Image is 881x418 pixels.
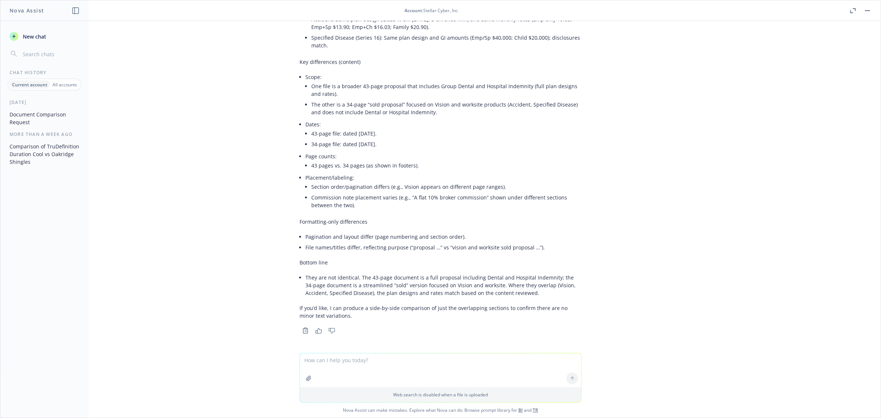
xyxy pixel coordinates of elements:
li: Commission note placement varies (e.g., “A flat 10% broker commission” shown under different sect... [311,192,581,210]
li: They are not identical. The 43-page document is a full proposal including Dental and Hospital Ind... [305,272,581,298]
span: New chat [21,33,46,40]
button: New chat [7,30,83,43]
li: Specified Disease (Series 16): Same plan design and GI amounts (Emp/Sp $40,000; Child $20,000); d... [311,32,581,51]
li: One file is a broader 43-page proposal that includes Group Dental and Hospital Indemnity (full pl... [311,81,581,99]
li: 34-page file: dated [DATE]. [311,139,581,149]
span: Nova Assist can make mistakes. Explore what Nova can do: Browse prompt library for and [3,403,878,418]
p: Current account [12,82,47,88]
div: : Stellar Cyber, Inc. [405,7,459,14]
input: Search chats [21,49,80,59]
button: Document Comparison Request [7,108,83,128]
svg: Copy to clipboard [302,327,309,334]
p: If you’d like, I can produce a side-by-side comparison of just the overlapping sections to confir... [300,304,581,320]
div: Chat History [1,69,88,76]
div: [DATE] [1,99,88,105]
li: Section order/pagination differs (e.g., Vision appears on different page ranges). [311,181,581,192]
a: TR [533,407,538,413]
p: Key differences (content) [300,58,581,66]
h1: Nova Assist [10,7,44,14]
li: 43-page file: dated [DATE]. [311,128,581,139]
li: Page counts: [305,151,581,172]
li: Pagination and layout differ (page numbering and section order). [305,231,581,242]
span: Account [405,7,422,14]
li: Accident: Same plan design (Class 1; eff. [DATE]; 5 enrolled min) and same monthly rates (Emp onl... [311,14,581,32]
li: Scope: [305,72,581,119]
li: Dates: [305,119,581,151]
button: Comparison of TruDefinition Duration Cool vs Oakridge Shingles [7,140,83,168]
li: Placement/labeling: [305,172,581,212]
p: Bottom line [300,259,581,266]
li: 43 pages vs. 34 pages (as shown in footers). [311,160,581,171]
a: BI [518,407,523,413]
div: More than a week ago [1,131,88,137]
p: Formatting-only differences [300,218,581,226]
li: File names/titles differ, reflecting purpose (“proposal …” vs “vision and worksite sold proposal ... [305,242,581,253]
li: The other is a 34-page “sold proposal” focused on Vision and worksite products (Accident, Specifi... [311,99,581,118]
button: Thumbs down [326,325,338,336]
p: Web search is disabled when a file is uploaded [304,392,577,398]
p: All accounts [52,82,77,88]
